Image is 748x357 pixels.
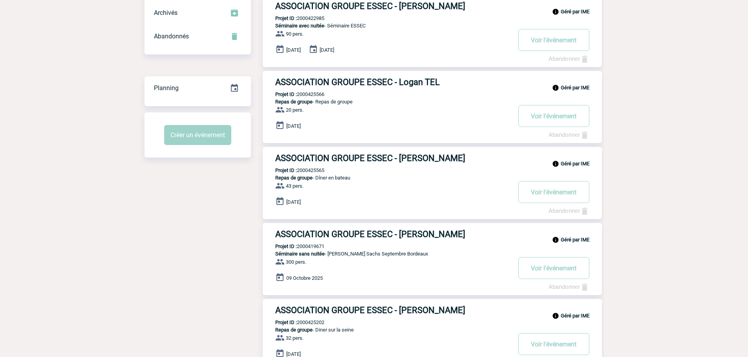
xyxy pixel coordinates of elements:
[552,84,559,91] img: info_black_24dp.svg
[144,76,251,99] a: Planning
[518,181,589,203] button: Voir l'événement
[275,251,325,257] span: Séminaire sans nuitée
[154,84,179,92] span: Planning
[552,160,559,167] img: info_black_24dp.svg
[275,99,313,105] span: Repas de groupe
[275,91,297,97] b: Projet ID :
[275,15,297,21] b: Projet ID :
[552,8,559,15] img: info_black_24dp.svg
[144,1,251,25] div: Retrouvez ici tous les événements que vous avez décidé d'archiver
[275,167,297,173] b: Projet ID :
[263,175,511,181] p: - Dîner en bateau
[549,283,589,290] a: Abandonner
[552,312,559,319] img: info_black_24dp.svg
[275,1,511,11] h3: ASSOCIATION GROUPE ESSEC - [PERSON_NAME]
[549,55,589,62] a: Abandonner
[286,351,301,357] span: [DATE]
[263,243,324,249] p: 2000419671
[286,199,301,205] span: [DATE]
[263,327,511,333] p: - Diner sur la seine
[164,125,231,145] button: Créer un événement
[275,23,324,29] span: Séminaire avec nuitée
[263,229,602,239] a: ASSOCIATION GROUPE ESSEC - [PERSON_NAME]
[286,275,323,281] span: 09 Octobre 2025
[286,183,304,189] span: 43 pers.
[320,47,334,53] span: [DATE]
[275,243,297,249] b: Projet ID :
[263,319,324,325] p: 2000425202
[154,9,177,16] span: Archivés
[518,29,589,51] button: Voir l'événement
[286,31,304,37] span: 90 pers.
[561,237,589,243] b: Géré par IME
[154,33,189,40] span: Abandonnés
[275,327,313,333] span: Repas de groupe
[549,207,589,214] a: Abandonner
[263,91,324,97] p: 2000425566
[561,161,589,167] b: Géré par IME
[518,257,589,279] button: Voir l'événement
[263,99,511,105] p: - Repas de groupe
[275,305,511,315] h3: ASSOCIATION GROUPE ESSEC - [PERSON_NAME]
[275,77,511,87] h3: ASSOCIATION GROUPE ESSEC - Logan TEL
[263,15,324,21] p: 2000422985
[263,305,602,315] a: ASSOCIATION GROUPE ESSEC - [PERSON_NAME]
[275,153,511,163] h3: ASSOCIATION GROUPE ESSEC - [PERSON_NAME]
[286,259,306,265] span: 300 pers.
[263,1,602,11] a: ASSOCIATION GROUPE ESSEC - [PERSON_NAME]
[286,335,304,341] span: 32 pers.
[263,77,602,87] a: ASSOCIATION GROUPE ESSEC - Logan TEL
[549,131,589,138] a: Abandonner
[552,236,559,243] img: info_black_24dp.svg
[561,313,589,319] b: Géré par IME
[263,251,511,257] p: - [PERSON_NAME] Sachs Septembre Bordeaux
[275,229,511,239] h3: ASSOCIATION GROUPE ESSEC - [PERSON_NAME]
[518,105,589,127] button: Voir l'événement
[263,153,602,163] a: ASSOCIATION GROUPE ESSEC - [PERSON_NAME]
[275,175,313,181] span: Repas de groupe
[286,47,301,53] span: [DATE]
[263,167,324,173] p: 2000425565
[144,76,251,100] div: Retrouvez ici tous vos événements organisés par date et état d'avancement
[263,23,511,29] p: - Séminaire ESSEC
[561,85,589,91] b: Géré par IME
[144,25,251,48] div: Retrouvez ici tous vos événements annulés
[518,333,589,355] button: Voir l'événement
[286,107,304,113] span: 20 pers.
[561,9,589,14] b: Géré par IME
[275,319,297,325] b: Projet ID :
[286,123,301,129] span: [DATE]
